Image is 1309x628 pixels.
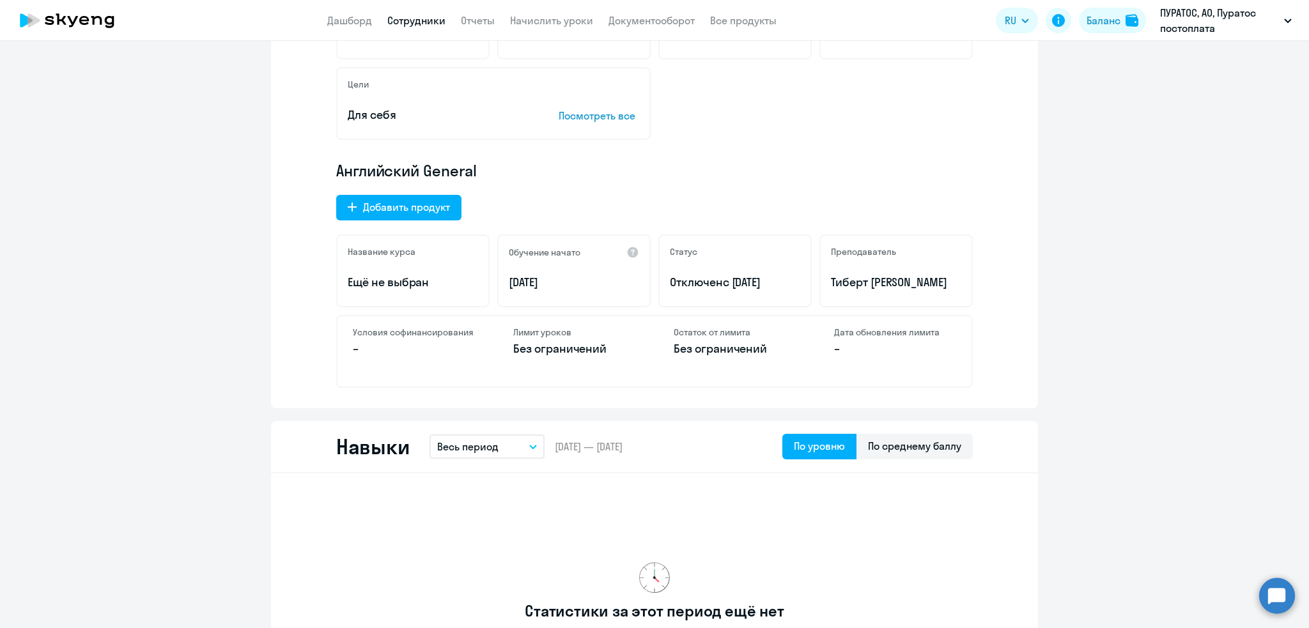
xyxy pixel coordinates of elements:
a: Сотрудники [387,14,445,27]
a: Начислить уроки [510,14,593,27]
p: Без ограничений [513,341,635,357]
h4: Остаток от лимита [674,326,796,338]
p: [DATE] [509,274,639,291]
a: Документооборот [608,14,695,27]
p: Ещё не выбран [348,274,478,291]
a: Отчеты [461,14,495,27]
h5: Цели [348,79,369,90]
div: Баланс [1087,13,1120,28]
p: – [353,341,475,357]
h4: Лимит уроков [513,326,635,338]
div: По уровню [794,438,845,454]
p: Весь период [437,439,499,454]
h4: Условия софинансирования [353,326,475,338]
p: – [834,341,956,357]
h5: Обучение начато [509,247,580,258]
span: Английский General [336,160,477,181]
a: Все продукты [710,14,777,27]
a: Дашборд [327,14,372,27]
span: [DATE] — [DATE] [555,440,623,454]
p: ПУРАТОС, АО, Пуратос постоплата [1160,5,1279,36]
span: RU [1005,13,1016,28]
button: ПУРАТОС, АО, Пуратос постоплата [1154,5,1298,36]
h4: Дата обновления лимита [834,326,956,338]
img: balance [1126,14,1138,27]
p: Для себя [348,107,519,123]
h5: Статус [670,246,697,257]
p: Тиберт [PERSON_NAME] [831,274,961,291]
button: Весь период [430,434,545,459]
button: RU [996,8,1038,33]
div: По среднему баллу [868,438,961,454]
button: Добавить продукт [336,195,461,220]
span: с [DATE] [723,275,761,289]
button: Балансbalance [1079,8,1146,33]
p: Без ограничений [674,341,796,357]
h3: Статистики за этот период ещё нет [525,601,784,621]
h5: Преподаватель [831,246,896,257]
p: Отключен [670,274,800,291]
p: Посмотреть все [559,108,639,123]
img: no-data [639,562,670,593]
h2: Навыки [336,434,409,459]
div: Добавить продукт [363,199,450,215]
h5: Название курса [348,246,415,257]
